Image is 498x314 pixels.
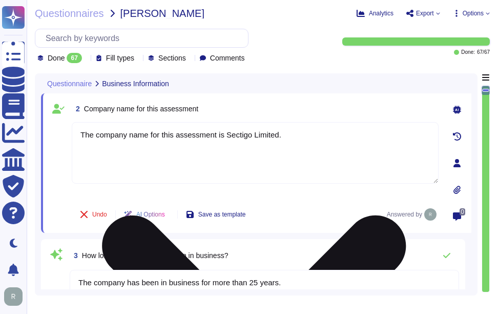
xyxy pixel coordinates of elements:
span: Comments [210,54,245,62]
span: Fill types [106,54,134,62]
span: 0 [460,208,465,215]
span: Business Information [102,80,169,87]
img: user [4,287,23,306]
span: Export [416,10,434,16]
img: user [424,208,437,221]
button: Analytics [357,9,393,17]
span: Done [48,54,65,62]
span: Questionnaire [47,80,92,87]
input: Search by keywords [40,29,248,47]
span: Questionnaires [35,8,104,18]
span: Sections [158,54,186,62]
span: Company name for this assessment [84,105,198,113]
span: 67 / 67 [477,50,490,55]
textarea: The company has been in business for more than 25 years. [70,270,459,302]
span: [PERSON_NAME] [120,8,204,18]
div: 67 [67,53,81,63]
span: Options [463,10,484,16]
span: 3 [70,252,78,259]
span: Analytics [369,10,393,16]
button: user [2,285,30,308]
textarea: The company name for this assessment is Sectigo Limited. [72,122,439,184]
span: 2 [72,105,80,112]
span: Done: [461,50,475,55]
